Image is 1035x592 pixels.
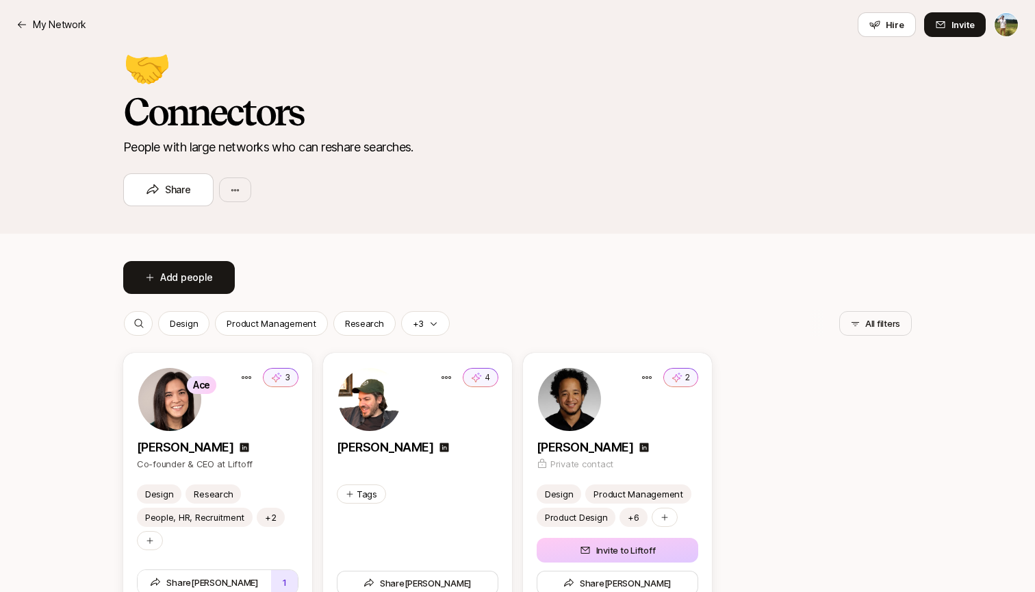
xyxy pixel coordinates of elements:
[146,182,191,198] span: Share
[593,487,682,501] p: Product Management
[994,12,1019,37] button: Tyler Kieft
[118,91,309,132] h2: Connectors
[227,317,316,330] p: Product Management
[685,371,690,384] p: 2
[538,368,601,431] img: 7cab7823_d069_48e4_a8e4_1d411b2aeb71.jpg
[401,311,450,336] button: +3
[194,487,233,501] p: Research
[338,368,401,431] img: 07c999d2_652d_4d5a_b575_5d21eae4f3d8.jpg
[563,576,672,590] span: Share [PERSON_NAME]
[145,510,244,524] p: People, HR, Recruitment
[858,12,916,37] button: Hire
[138,368,201,431] img: 71d7b91d_d7cb_43b4_a7ea_a9b2f2cc6e03.jpg
[137,457,298,471] p: Co-founder & CEO at Liftoff
[924,12,986,37] button: Invite
[265,510,276,524] p: +2
[345,317,384,330] p: Research
[663,368,698,387] button: 2
[485,371,490,384] p: 4
[193,377,210,393] p: Ace
[537,538,698,563] button: Invite to Liftoff
[150,576,258,589] span: Share [PERSON_NAME]
[363,576,472,590] span: Share [PERSON_NAME]
[886,18,904,32] span: Hire
[357,487,377,501] p: Tags
[413,317,424,330] p: +3
[537,438,633,457] p: [PERSON_NAME]
[285,371,290,384] p: 3
[123,173,214,206] button: Share
[33,16,86,33] p: My Network
[263,368,298,387] button: 3
[995,13,1018,36] img: Tyler Kieft
[137,438,233,457] p: [PERSON_NAME]
[545,487,573,501] p: Design
[628,510,639,524] p: +6
[123,261,235,294] button: Add people
[839,311,912,336] button: All filters
[337,438,433,457] p: [PERSON_NAME]
[118,138,419,157] p: People with large networks who can reshare searches.
[550,457,613,471] p: Private contact
[545,510,607,524] p: Product Design
[145,487,173,501] p: Design
[951,18,975,32] span: Invite
[170,317,198,330] p: Design
[463,368,498,387] button: 4
[123,47,171,86] h2: 🤝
